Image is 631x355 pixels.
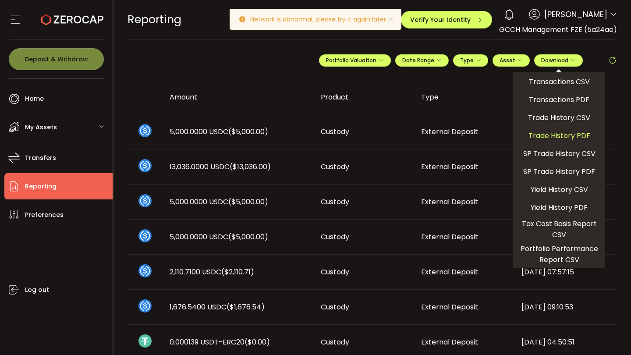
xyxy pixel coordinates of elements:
span: Yield History PDF [531,202,588,213]
p: Network is abnormal, please try it again later. [250,16,394,22]
span: Log out [25,284,49,296]
span: Verify Your Identity [410,17,471,23]
span: External Deposit [421,232,478,242]
span: GCCH Management FZE (5a24ae) [499,25,617,35]
img: usdc_portfolio.svg [138,264,152,277]
span: Deposit & Withdraw [25,56,88,62]
span: Portfolio Valuation [326,57,384,64]
span: ($0.00) [245,337,270,347]
span: Portfolio Performance Report CSV [517,243,602,265]
span: Custody [321,127,349,137]
span: [PERSON_NAME] [544,8,607,20]
span: 2,110.7100 USDC [170,267,254,277]
span: Transactions PDF [529,94,589,105]
img: usdc_portfolio.svg [138,299,152,312]
span: ($2,110.71) [221,267,254,277]
span: Custody [321,267,349,277]
button: Download [534,54,583,67]
button: Deposit & Withdraw [9,48,104,70]
span: External Deposit [421,127,478,137]
div: Product [314,92,414,102]
span: Home [25,92,44,105]
img: usdc_portfolio.svg [138,124,152,137]
span: External Deposit [421,267,478,277]
button: Date Range [395,54,449,67]
span: Custody [321,232,349,242]
button: Portfolio Valuation [319,54,391,67]
span: Download [541,57,576,64]
img: usdc_portfolio.svg [138,229,152,242]
div: Amount [163,92,314,102]
span: Custody [321,302,349,312]
span: 5,000.0000 USDC [170,127,268,137]
img: usdc_portfolio.svg [138,194,152,207]
span: My Assets [25,121,57,134]
span: 1,676.5400 USDC [170,302,265,312]
span: Date Range [402,57,442,64]
span: Type [460,57,481,64]
span: SP Trade History PDF [523,166,595,177]
span: Trade History CSV [528,112,590,123]
span: SP Trade History CSV [523,148,596,159]
button: Verify Your Identity [401,11,492,28]
span: ($13,036.00) [230,162,271,172]
span: ($5,000.00) [228,197,268,207]
span: External Deposit [421,197,478,207]
span: ($5,000.00) [228,127,268,137]
div: Type [414,92,514,102]
span: Custody [321,197,349,207]
span: 13,036.0000 USDC [170,162,271,172]
span: Preferences [25,209,64,221]
span: Transactions CSV [529,76,590,87]
div: [DATE] 07:57:15 [514,267,615,277]
span: Reporting [25,180,57,193]
div: [DATE] 04:50:51 [514,337,615,347]
span: Asset [500,57,515,64]
span: External Deposit [421,302,478,312]
span: 5,000.0000 USDC [170,197,268,207]
span: 5,000.0000 USDC [170,232,268,242]
img: usdt_portfolio.svg [138,334,152,348]
span: 0.000139 USDT-ERC20 [170,337,270,347]
span: Custody [321,162,349,172]
span: External Deposit [421,337,478,347]
span: Trade History PDF [528,130,590,141]
button: Type [453,54,488,67]
span: ($5,000.00) [228,232,268,242]
div: [DATE] 09:10:53 [514,302,615,312]
button: Asset [493,54,530,67]
span: External Deposit [421,162,478,172]
iframe: Chat Widget [587,313,631,355]
span: Custody [321,337,349,347]
span: Tax Cost Basis Report CSV [517,218,602,240]
span: Transfers [25,152,56,164]
span: Yield History CSV [531,184,588,195]
span: ($1,676.54) [227,302,265,312]
img: usdc_portfolio.svg [138,159,152,172]
span: Reporting [128,12,181,27]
